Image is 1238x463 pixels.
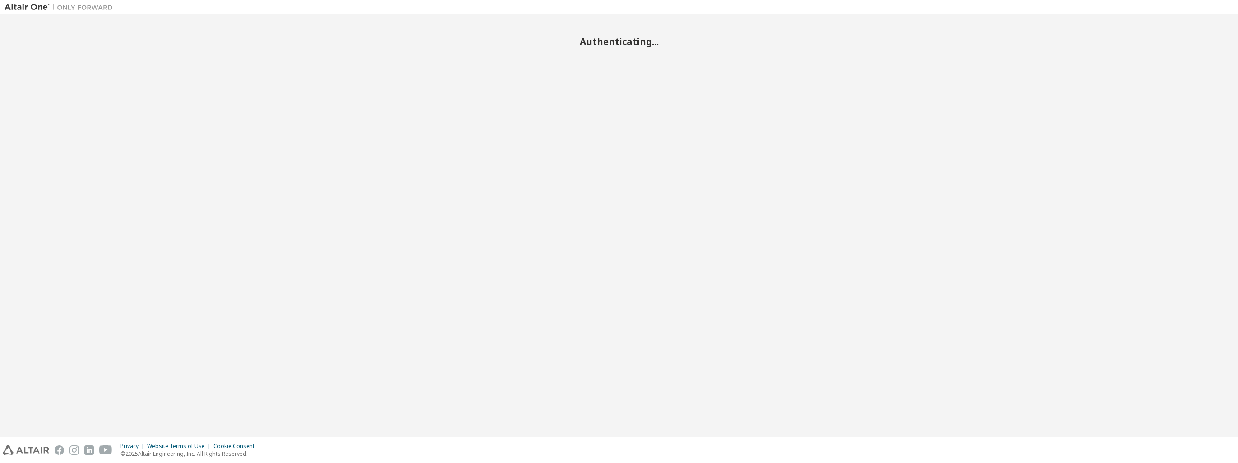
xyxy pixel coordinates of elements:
[5,36,1233,47] h2: Authenticating...
[55,445,64,455] img: facebook.svg
[120,443,147,450] div: Privacy
[84,445,94,455] img: linkedin.svg
[120,450,260,458] p: © 2025 Altair Engineering, Inc. All Rights Reserved.
[99,445,112,455] img: youtube.svg
[3,445,49,455] img: altair_logo.svg
[147,443,213,450] div: Website Terms of Use
[5,3,117,12] img: Altair One
[213,443,260,450] div: Cookie Consent
[69,445,79,455] img: instagram.svg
